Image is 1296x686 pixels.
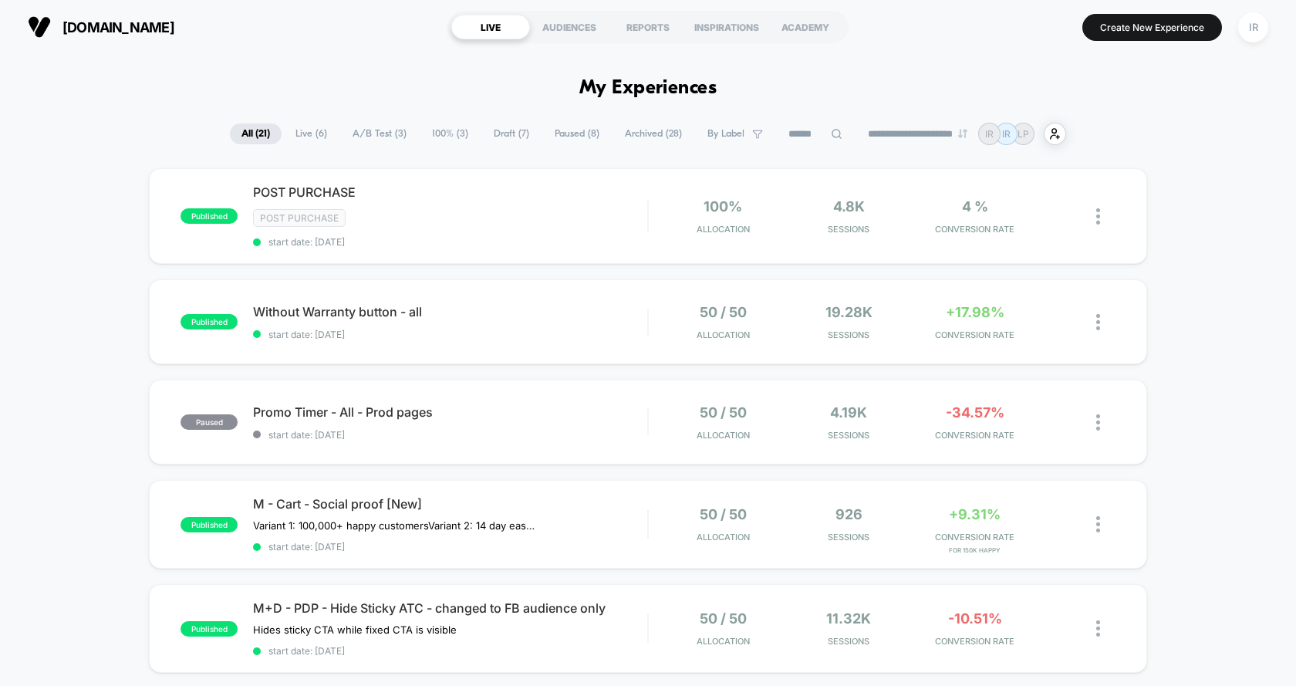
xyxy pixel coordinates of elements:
span: Variant 1: 100,000+ happy customersVariant 2: 14 day easy returns (paused) [253,519,539,532]
span: published [181,517,238,532]
span: 4 % [962,198,988,215]
span: CONVERSION RATE [916,224,1034,235]
span: CONVERSION RATE [916,532,1034,542]
span: +17.98% [946,304,1004,320]
h1: My Experiences [579,77,717,100]
div: AUDIENCES [530,15,609,39]
span: Sessions [790,430,908,441]
span: Hides sticky CTA while fixed CTA is visible [253,623,457,636]
span: 926 [835,506,862,522]
span: 100% [704,198,742,215]
span: Sessions [790,532,908,542]
span: published [181,621,238,637]
span: Archived ( 28 ) [613,123,694,144]
p: IR [985,128,994,140]
span: Sessions [790,636,908,647]
span: start date: [DATE] [253,236,647,248]
div: ACADEMY [766,15,845,39]
span: 50 / 50 [700,304,747,320]
div: IR [1238,12,1268,42]
span: for 150k Happy [916,546,1034,554]
img: close [1096,414,1100,431]
img: close [1096,516,1100,532]
span: Allocation [697,224,750,235]
span: Allocation [697,329,750,340]
span: Post Purchase [253,209,346,227]
button: Create New Experience [1082,14,1222,41]
span: Allocation [697,430,750,441]
div: INSPIRATIONS [687,15,766,39]
div: REPORTS [609,15,687,39]
span: -34.57% [946,404,1004,421]
span: start date: [DATE] [253,645,647,657]
span: start date: [DATE] [253,541,647,553]
span: published [181,208,238,224]
span: By Label [707,128,744,140]
p: LP [1018,128,1029,140]
span: 50 / 50 [700,610,747,627]
div: LIVE [451,15,530,39]
span: A/B Test ( 3 ) [341,123,418,144]
span: Sessions [790,329,908,340]
span: M - Cart - Social proof [New] [253,496,647,512]
span: Draft ( 7 ) [482,123,541,144]
span: M+D - PDP - Hide Sticky ATC - changed to FB audience only [253,600,647,616]
span: paused [181,414,238,430]
img: close [1096,620,1100,637]
img: end [958,129,967,138]
span: [DOMAIN_NAME] [62,19,174,35]
span: Allocation [697,636,750,647]
span: CONVERSION RATE [916,430,1034,441]
span: Promo Timer - All - Prod pages [253,404,647,420]
img: Visually logo [28,15,51,39]
p: IR [1002,128,1011,140]
span: Sessions [790,224,908,235]
span: 11.32k [826,610,871,627]
img: close [1096,208,1100,225]
span: start date: [DATE] [253,329,647,340]
span: 19.28k [825,304,872,320]
span: published [181,314,238,329]
button: [DOMAIN_NAME] [23,15,179,39]
span: 100% ( 3 ) [420,123,480,144]
span: 4.19k [830,404,867,421]
span: -10.51% [948,610,1002,627]
span: 50 / 50 [700,404,747,421]
span: CONVERSION RATE [916,636,1034,647]
span: Without Warranty button - all [253,304,647,319]
img: close [1096,314,1100,330]
span: start date: [DATE] [253,429,647,441]
span: All ( 21 ) [230,123,282,144]
span: +9.31% [949,506,1001,522]
span: Paused ( 8 ) [543,123,611,144]
button: IR [1234,12,1273,43]
span: 4.8k [833,198,865,215]
span: 50 / 50 [700,506,747,522]
span: POST PURCHASE [253,184,647,200]
span: Live ( 6 ) [284,123,339,144]
span: Allocation [697,532,750,542]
